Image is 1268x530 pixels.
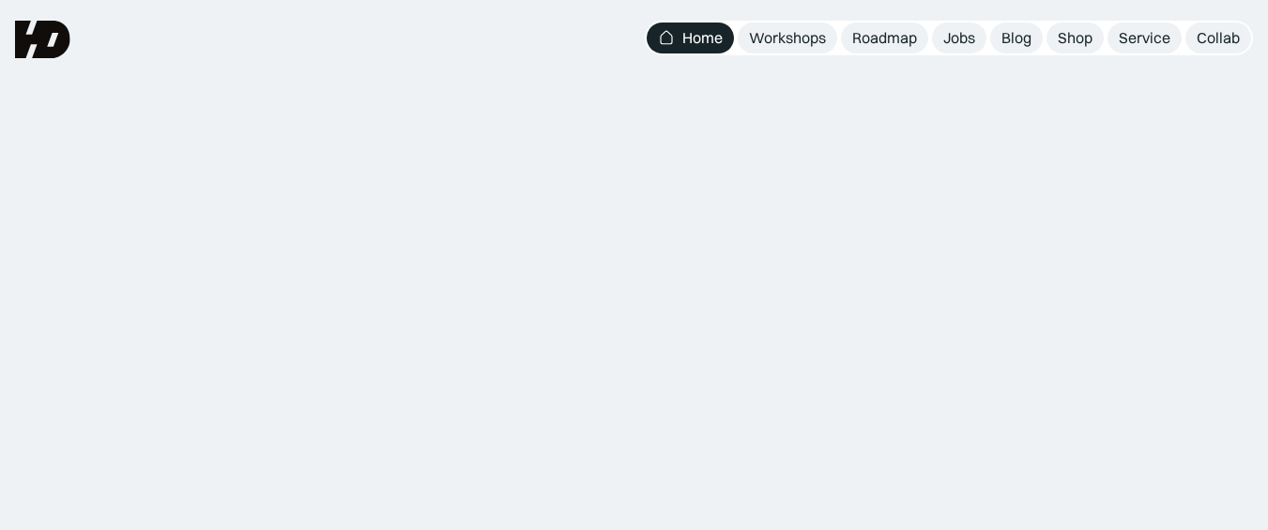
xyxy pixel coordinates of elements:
a: Service [1108,23,1182,53]
div: Workshops [749,28,826,48]
a: Blog [990,23,1043,53]
a: Roadmap [841,23,928,53]
div: Home [682,28,723,48]
a: Workshops [738,23,837,53]
div: Collab [1197,28,1240,48]
div: Blog [1001,28,1031,48]
a: Jobs [932,23,986,53]
a: Collab [1185,23,1251,53]
div: Jobs [943,28,975,48]
div: Service [1119,28,1170,48]
a: Home [647,23,734,53]
a: Shop [1046,23,1104,53]
div: Shop [1058,28,1092,48]
div: Roadmap [852,28,917,48]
